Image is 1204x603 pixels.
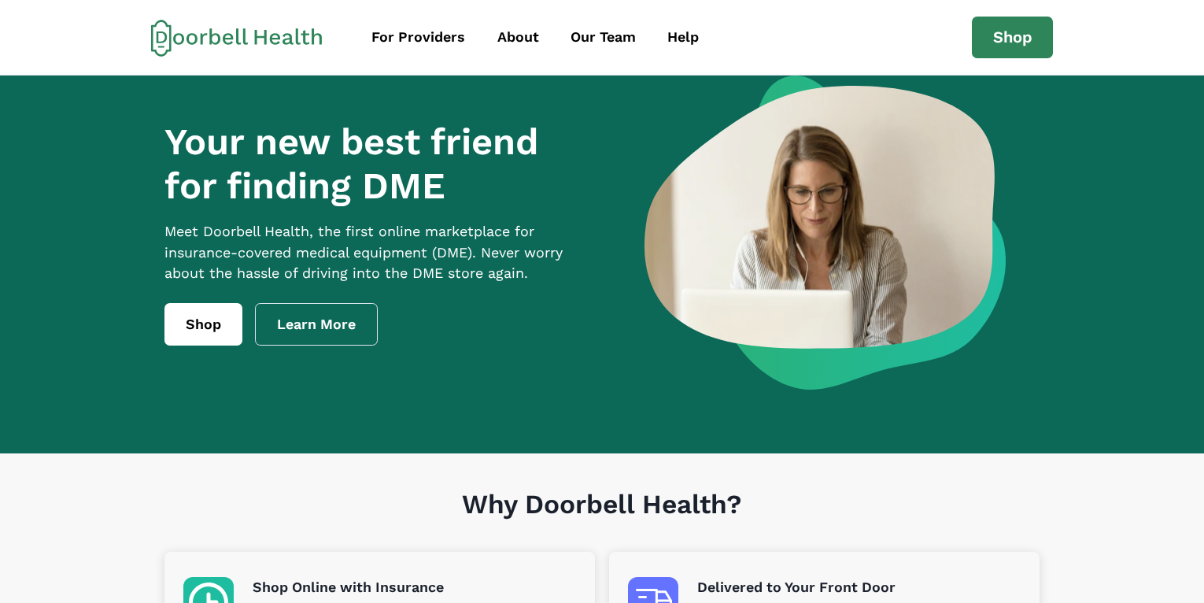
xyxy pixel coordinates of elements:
[556,20,650,55] a: Our Team
[972,17,1054,59] a: Shop
[483,20,553,55] a: About
[255,303,378,346] a: Learn More
[497,27,539,48] div: About
[164,221,593,285] p: Meet Doorbell Health, the first online marketplace for insurance-covered medical equipment (DME)....
[164,120,593,209] h1: Your new best friend for finding DME
[697,577,1021,598] p: Delivered to Your Front Door
[571,27,636,48] div: Our Team
[667,27,699,48] div: Help
[644,76,1006,390] img: a woman looking at a computer
[358,20,480,55] a: For Providers
[371,27,465,48] div: For Providers
[653,20,713,55] a: Help
[164,489,1039,553] h1: Why Doorbell Health?
[164,303,242,346] a: Shop
[253,577,576,598] p: Shop Online with Insurance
